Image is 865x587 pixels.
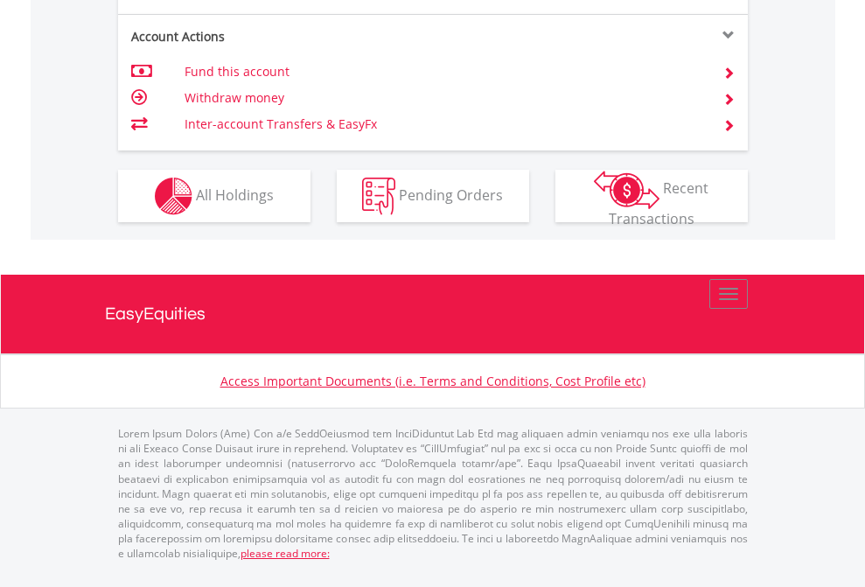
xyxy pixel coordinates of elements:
[337,170,529,222] button: Pending Orders
[185,85,701,111] td: Withdraw money
[196,185,274,204] span: All Holdings
[185,111,701,137] td: Inter-account Transfers & EasyFx
[594,171,659,209] img: transactions-zar-wht.png
[362,178,395,215] img: pending_instructions-wht.png
[220,373,645,389] a: Access Important Documents (i.e. Terms and Conditions, Cost Profile etc)
[555,170,748,222] button: Recent Transactions
[241,546,330,561] a: please read more:
[118,170,310,222] button: All Holdings
[399,185,503,204] span: Pending Orders
[118,28,433,45] div: Account Actions
[118,426,748,561] p: Lorem Ipsum Dolors (Ame) Con a/e SeddOeiusmod tem InciDiduntut Lab Etd mag aliquaen admin veniamq...
[105,275,761,353] a: EasyEquities
[155,178,192,215] img: holdings-wht.png
[185,59,701,85] td: Fund this account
